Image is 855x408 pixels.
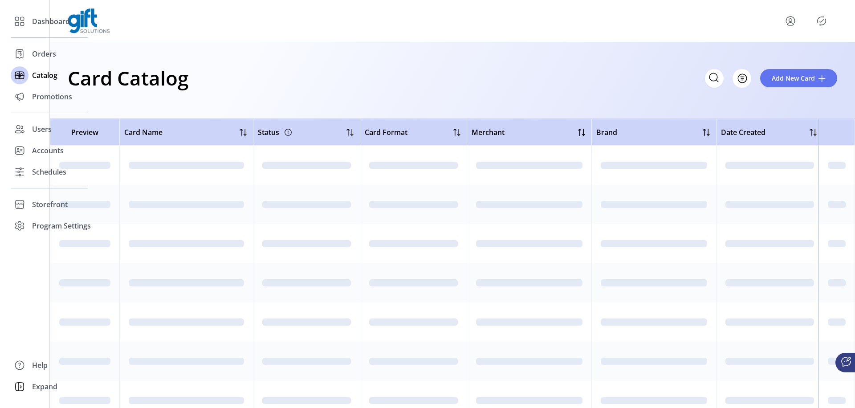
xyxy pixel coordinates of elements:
button: Filter Button [733,69,751,88]
span: Card Name [124,127,163,138]
span: Orders [32,49,56,59]
h1: Card Catalog [68,62,188,94]
span: Schedules [32,167,66,177]
button: Publisher Panel [814,14,829,28]
button: Add New Card [760,69,837,87]
span: Brand [596,127,617,138]
span: Add New Card [772,73,815,83]
span: Users [32,124,52,135]
span: Dashboard [32,16,70,27]
span: Accounts [32,145,64,156]
span: Program Settings [32,220,91,231]
input: Search [705,69,724,88]
div: Status [258,125,293,139]
button: menu [783,14,798,28]
span: Help [32,360,48,371]
span: Catalog [32,70,57,81]
img: logo [68,8,110,33]
span: Storefront [32,199,68,210]
span: Date Created [721,127,765,138]
span: Merchant [472,127,505,138]
span: Expand [32,381,57,392]
span: Card Format [365,127,407,138]
span: Promotions [32,91,72,102]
